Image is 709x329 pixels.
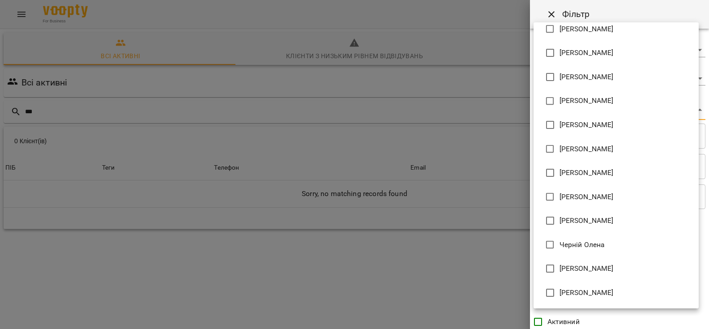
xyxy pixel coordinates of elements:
[560,47,614,58] span: [PERSON_NAME]
[560,215,614,226] span: [PERSON_NAME]
[560,95,614,106] span: [PERSON_NAME]
[560,144,614,154] span: [PERSON_NAME]
[560,192,614,202] span: [PERSON_NAME]
[560,263,614,274] span: [PERSON_NAME]
[560,72,614,82] span: [PERSON_NAME]
[560,167,614,178] span: [PERSON_NAME]
[560,287,614,298] span: [PERSON_NAME]
[560,239,605,250] span: Черній Олена
[560,120,614,130] span: [PERSON_NAME]
[560,24,614,34] span: [PERSON_NAME]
